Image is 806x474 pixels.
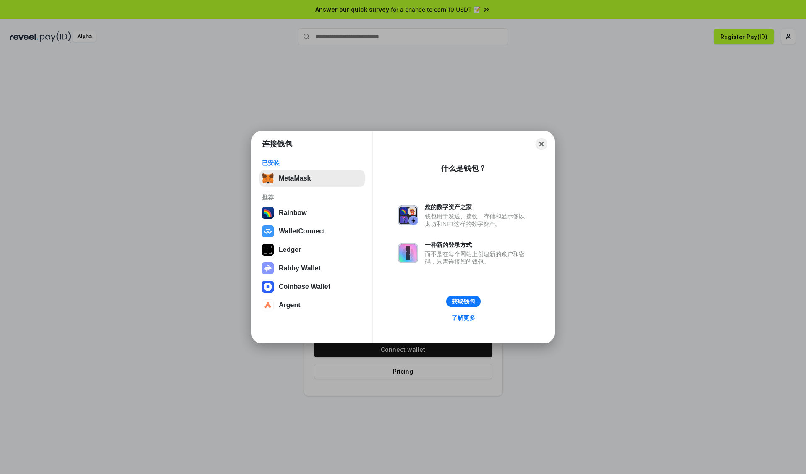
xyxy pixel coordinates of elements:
[447,312,480,323] a: 了解更多
[262,262,274,274] img: svg+xml,%3Csvg%20xmlns%3D%22http%3A%2F%2Fwww.w3.org%2F2000%2Fsvg%22%20fill%3D%22none%22%20viewBox...
[262,299,274,311] img: svg+xml,%3Csvg%20width%3D%2228%22%20height%3D%2228%22%20viewBox%3D%220%200%2028%2028%22%20fill%3D...
[279,209,307,217] div: Rainbow
[446,296,481,307] button: 获取钱包
[259,278,365,295] button: Coinbase Wallet
[441,163,486,173] div: 什么是钱包？
[259,241,365,258] button: Ledger
[279,175,311,182] div: MetaMask
[262,194,362,201] div: 推荐
[279,228,325,235] div: WalletConnect
[262,159,362,167] div: 已安装
[536,138,547,150] button: Close
[259,223,365,240] button: WalletConnect
[259,297,365,314] button: Argent
[279,246,301,254] div: Ledger
[262,281,274,293] img: svg+xml,%3Csvg%20width%3D%2228%22%20height%3D%2228%22%20viewBox%3D%220%200%2028%2028%22%20fill%3D...
[279,264,321,272] div: Rabby Wallet
[262,225,274,237] img: svg+xml,%3Csvg%20width%3D%2228%22%20height%3D%2228%22%20viewBox%3D%220%200%2028%2028%22%20fill%3D...
[425,203,529,211] div: 您的数字资产之家
[452,298,475,305] div: 获取钱包
[398,243,418,263] img: svg+xml,%3Csvg%20xmlns%3D%22http%3A%2F%2Fwww.w3.org%2F2000%2Fsvg%22%20fill%3D%22none%22%20viewBox...
[259,204,365,221] button: Rainbow
[425,212,529,228] div: 钱包用于发送、接收、存储和显示像以太坊和NFT这样的数字资产。
[279,283,330,291] div: Coinbase Wallet
[262,173,274,184] img: svg+xml,%3Csvg%20fill%3D%22none%22%20height%3D%2233%22%20viewBox%3D%220%200%2035%2033%22%20width%...
[259,170,365,187] button: MetaMask
[259,260,365,277] button: Rabby Wallet
[262,207,274,219] img: svg+xml,%3Csvg%20width%3D%22120%22%20height%3D%22120%22%20viewBox%3D%220%200%20120%20120%22%20fil...
[425,250,529,265] div: 而不是在每个网站上创建新的账户和密码，只需连接您的钱包。
[425,241,529,249] div: 一种新的登录方式
[398,205,418,225] img: svg+xml,%3Csvg%20xmlns%3D%22http%3A%2F%2Fwww.w3.org%2F2000%2Fsvg%22%20fill%3D%22none%22%20viewBox...
[279,301,301,309] div: Argent
[262,139,292,149] h1: 连接钱包
[262,244,274,256] img: svg+xml,%3Csvg%20xmlns%3D%22http%3A%2F%2Fwww.w3.org%2F2000%2Fsvg%22%20width%3D%2228%22%20height%3...
[452,314,475,322] div: 了解更多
